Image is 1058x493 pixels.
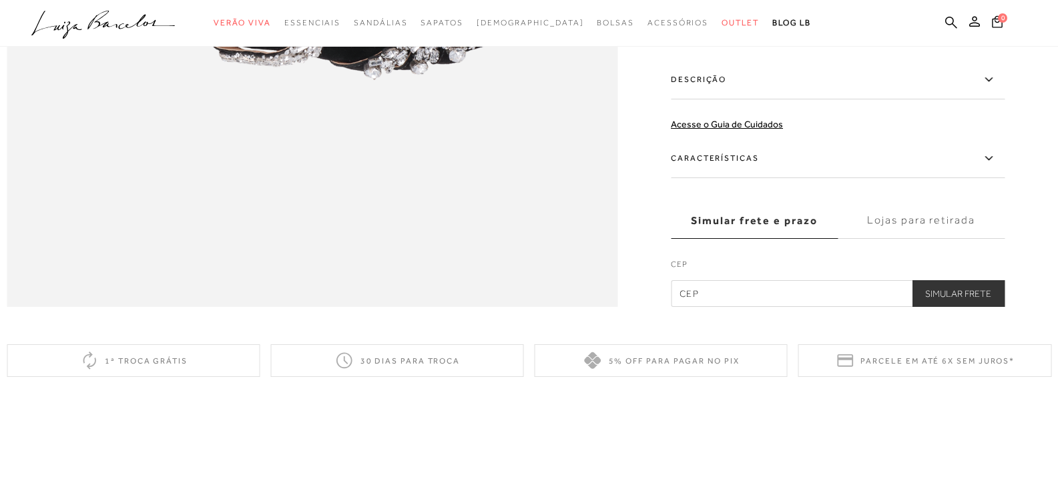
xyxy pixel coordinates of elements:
div: Parcele em até 6x sem juros* [798,344,1051,377]
label: Características [671,139,1005,178]
label: Lojas para retirada [838,203,1005,239]
span: Outlet [722,18,759,27]
span: Sandálias [354,18,407,27]
a: Acesse o Guia de Cuidados [671,119,783,129]
a: categoryNavScreenReaderText [421,11,463,35]
span: Essenciais [284,18,340,27]
div: 5% off para pagar no PIX [535,344,788,377]
div: 1ª troca grátis [7,344,260,377]
a: categoryNavScreenReaderText [647,11,708,35]
button: Simular Frete [912,280,1005,307]
span: [DEMOGRAPHIC_DATA] [477,18,584,27]
span: Acessórios [647,18,708,27]
span: BLOG LB [772,18,811,27]
label: Simular frete e prazo [671,203,838,239]
label: CEP [671,258,1005,277]
a: categoryNavScreenReaderText [284,11,340,35]
input: CEP [671,280,1005,307]
a: categoryNavScreenReaderText [722,11,759,35]
span: Sapatos [421,18,463,27]
a: noSubCategoriesText [477,11,584,35]
span: Bolsas [597,18,634,27]
div: 30 dias para troca [270,344,523,377]
a: categoryNavScreenReaderText [597,11,634,35]
label: Descrição [671,61,1005,99]
span: Verão Viva [214,18,271,27]
a: BLOG LB [772,11,811,35]
a: categoryNavScreenReaderText [354,11,407,35]
a: categoryNavScreenReaderText [214,11,271,35]
span: 0 [998,13,1007,23]
button: 0 [988,15,1007,33]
